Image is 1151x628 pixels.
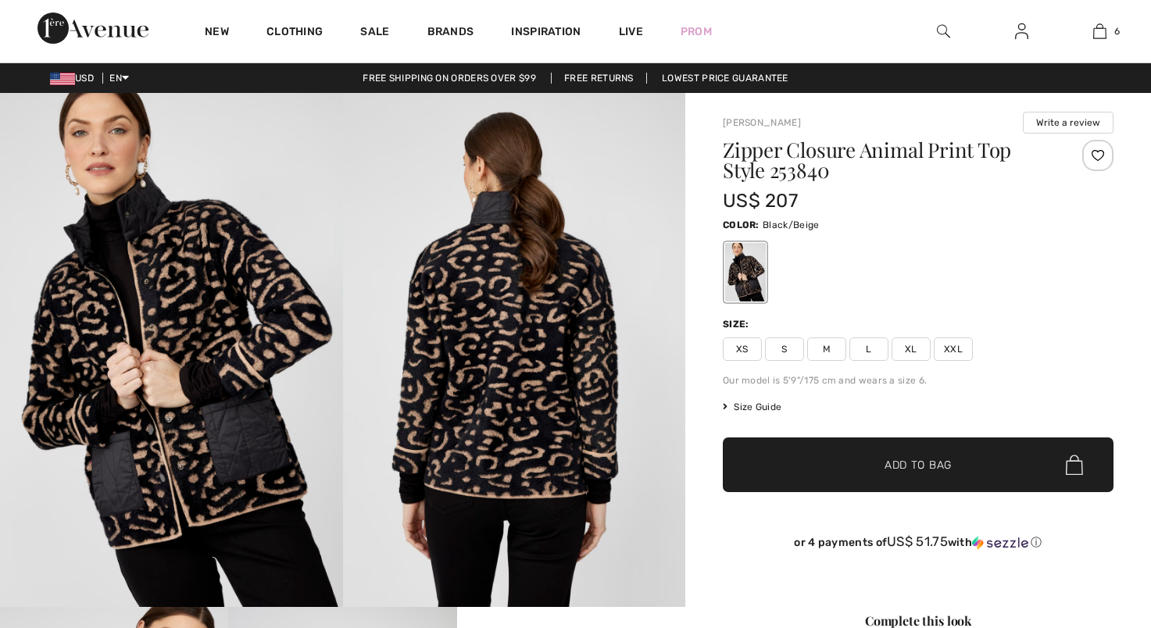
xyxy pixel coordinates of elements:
h1: Zipper Closure Animal Print Top Style 253840 [723,140,1049,180]
a: Lowest Price Guarantee [649,73,801,84]
div: or 4 payments of with [723,534,1113,550]
a: Free shipping on orders over $99 [350,73,549,84]
button: Write a review [1023,112,1113,134]
img: My Bag [1093,22,1106,41]
button: Add to Bag [723,437,1113,492]
span: M [807,337,846,361]
div: Our model is 5'9"/175 cm and wears a size 6. [723,373,1113,387]
a: Sale [360,25,389,41]
img: Bag.svg [1066,455,1083,475]
span: Color: [723,219,760,230]
span: Inspiration [511,25,581,41]
img: Zipper Closure Animal Print Top Style 253840. 2 [343,93,686,607]
a: 6 [1061,22,1138,41]
span: S [765,337,804,361]
a: Clothing [266,25,323,41]
span: XXL [934,337,973,361]
a: Sign In [1003,22,1041,41]
span: US$ 207 [723,190,798,212]
span: Black/Beige [763,219,819,230]
span: XS [723,337,762,361]
img: US Dollar [50,73,75,85]
div: Black/Beige [725,243,766,302]
a: Brands [427,25,474,41]
span: 6 [1114,24,1120,38]
span: USD [50,73,100,84]
span: L [849,337,888,361]
img: My Info [1015,22,1028,41]
a: New [205,25,229,41]
span: XL [892,337,931,361]
a: Free Returns [551,73,647,84]
span: Size Guide [723,400,781,414]
a: [PERSON_NAME] [723,117,801,128]
div: or 4 payments ofUS$ 51.75withSezzle Click to learn more about Sezzle [723,534,1113,555]
img: 1ère Avenue [38,12,148,44]
span: US$ 51.75 [887,533,948,549]
span: Add to Bag [885,457,952,473]
img: Sezzle [972,536,1028,550]
img: search the website [937,22,950,41]
span: EN [109,73,129,84]
a: Prom [681,23,712,40]
div: Size: [723,317,752,331]
a: Live [619,23,643,40]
